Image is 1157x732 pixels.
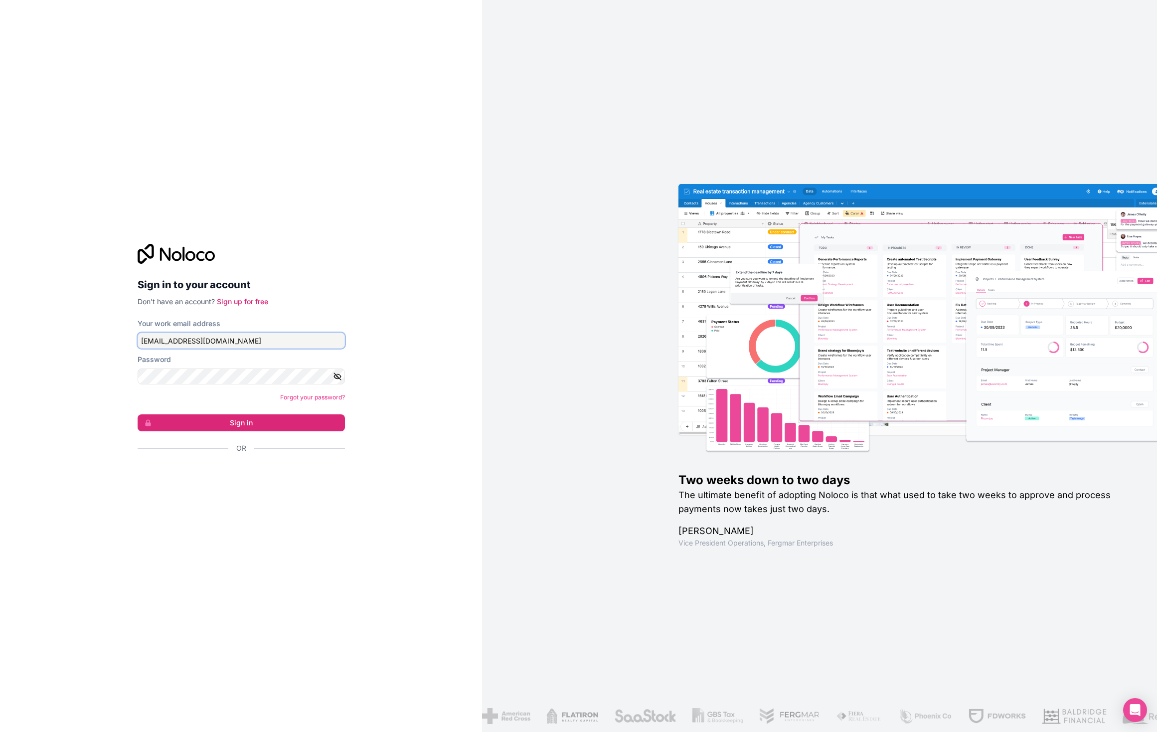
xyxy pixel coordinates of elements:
[967,708,1025,724] img: /assets/fdworks-Bi04fVtw.png
[678,488,1125,516] h2: The ultimate benefit of adopting Noloco is that what used to take two weeks to approve and proces...
[545,708,597,724] img: /assets/flatiron-C8eUkumj.png
[41,58,49,66] img: tab_domain_overview_orange.svg
[16,16,24,24] img: logo_orange.svg
[678,472,1125,488] h1: Two weeks down to two days
[834,708,881,724] img: /assets/fiera-fwj2N5v4.png
[1123,698,1147,722] div: Open Intercom Messenger
[16,26,24,34] img: website_grey.svg
[138,368,345,384] input: Password
[217,297,268,306] a: Sign up for free
[678,538,1125,548] h1: Vice President Operations , Fergmar Enterprises
[115,58,123,66] img: tab_keywords_by_traffic_grey.svg
[126,59,151,65] div: Mots-clés
[280,393,345,401] a: Forgot your password?
[897,708,951,724] img: /assets/phoenix-BREaitsQ.png
[236,443,246,453] span: Or
[138,355,171,365] label: Password
[138,297,215,306] span: Don't have an account?
[678,524,1125,538] h1: [PERSON_NAME]
[481,708,529,724] img: /assets/american-red-cross-BAupjrZR.png
[138,276,345,294] h2: Sign in to your account
[758,708,819,724] img: /assets/fergmar-CudnrXN5.png
[691,708,742,724] img: /assets/gbstax-C-GtDUiK.png
[28,16,49,24] div: v 4.0.25
[138,319,220,329] label: Your work email address
[613,708,675,724] img: /assets/saastock-C6Zbiodz.png
[1041,708,1106,724] img: /assets/baldridge-DxmPIwAm.png
[138,333,345,349] input: Email address
[138,414,345,431] button: Sign in
[52,59,77,65] div: Domaine
[133,464,342,486] iframe: Bouton "Se connecter avec Google"
[26,26,113,34] div: Domaine: [DOMAIN_NAME]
